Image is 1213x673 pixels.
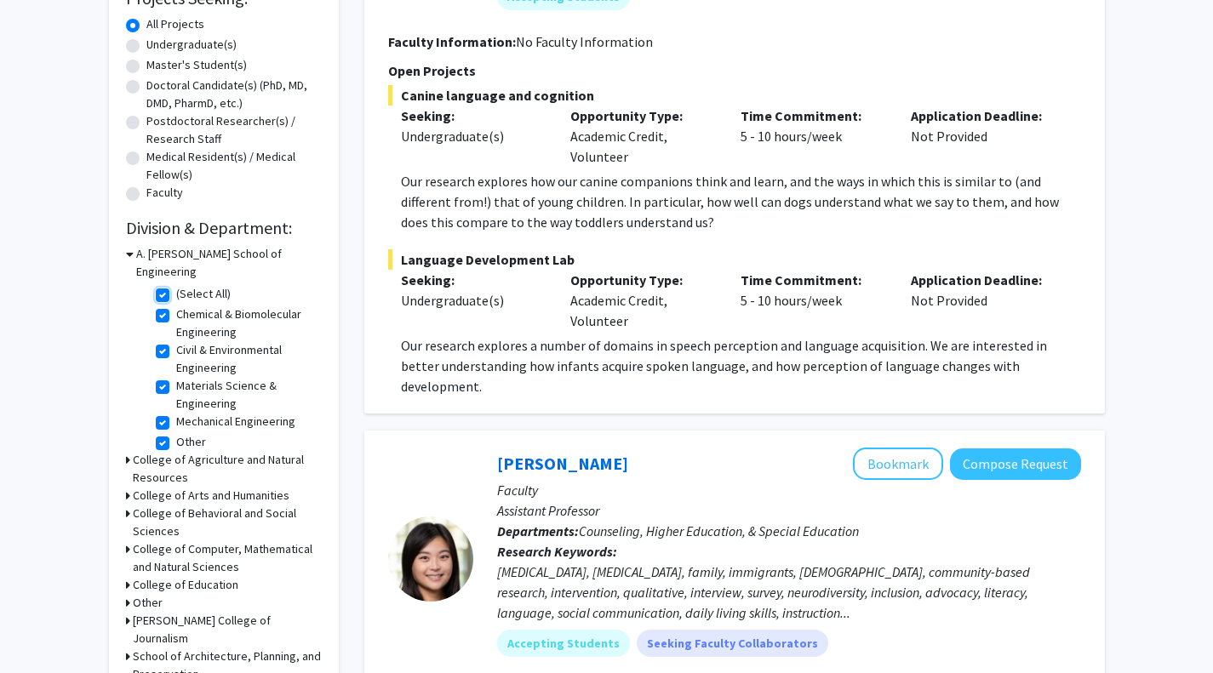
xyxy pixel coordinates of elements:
label: Mechanical Engineering [176,413,295,431]
p: Time Commitment: [741,106,885,126]
a: [PERSON_NAME] [497,453,628,474]
p: Application Deadline: [911,270,1056,290]
span: Canine language and cognition [388,85,1081,106]
h3: College of Arts and Humanities [133,487,289,505]
span: No Faculty Information [516,33,653,50]
p: Faculty [497,480,1081,500]
h3: Other [133,594,163,612]
label: (Select All) [176,285,231,303]
h3: A. [PERSON_NAME] School of Engineering [136,245,322,281]
iframe: Chat [13,596,72,660]
label: All Projects [146,15,204,33]
div: Academic Credit, Volunteer [558,270,728,331]
span: Language Development Lab [388,249,1081,270]
div: Not Provided [898,106,1068,167]
label: Medical Resident(s) / Medical Fellow(s) [146,148,322,184]
h3: College of Education [133,576,238,594]
mat-chip: Accepting Students [497,630,630,657]
label: Other [176,433,206,451]
h3: College of Agriculture and Natural Resources [133,451,322,487]
p: Opportunity Type: [570,270,715,290]
p: Time Commitment: [741,270,885,290]
h2: Division & Department: [126,218,322,238]
b: Faculty Information: [388,33,516,50]
label: Postdoctoral Researcher(s) / Research Staff [146,112,322,148]
label: Faculty [146,184,183,202]
p: Assistant Professor [497,500,1081,521]
b: Research Keywords: [497,543,617,560]
p: Open Projects [388,60,1081,81]
p: Seeking: [401,270,546,290]
mat-chip: Seeking Faculty Collaborators [637,630,828,657]
p: Application Deadline: [911,106,1056,126]
div: 5 - 10 hours/week [728,106,898,167]
label: Materials Science & Engineering [176,377,318,413]
label: Master's Student(s) [146,56,247,74]
label: Undergraduate(s) [146,36,237,54]
div: Undergraduate(s) [401,290,546,311]
p: Seeking: [401,106,546,126]
h3: College of Computer, Mathematical and Natural Sciences [133,540,322,576]
div: Undergraduate(s) [401,126,546,146]
label: Doctoral Candidate(s) (PhD, MD, DMD, PharmD, etc.) [146,77,322,112]
h3: [PERSON_NAME] College of Journalism [133,612,322,647]
div: Academic Credit, Volunteer [558,106,728,167]
p: Our research explores how our canine companions think and learn, and the ways in which this is si... [401,171,1081,232]
div: [MEDICAL_DATA], [MEDICAL_DATA], family, immigrants, [DEMOGRAPHIC_DATA], community-based research,... [497,562,1081,623]
p: Opportunity Type: [570,106,715,126]
p: Our research explores a number of domains in speech perception and language acquisition. We are i... [401,335,1081,396]
b: Departments: [497,522,579,539]
label: Civil & Environmental Engineering [176,341,318,377]
span: Counseling, Higher Education, & Special Education [579,522,859,539]
div: Not Provided [898,270,1068,331]
button: Add Veronica Kang to Bookmarks [853,448,943,480]
div: 5 - 10 hours/week [728,270,898,331]
label: Chemical & Biomolecular Engineering [176,305,318,341]
button: Compose Request to Veronica Kang [950,448,1081,480]
h3: College of Behavioral and Social Sciences [133,505,322,540]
